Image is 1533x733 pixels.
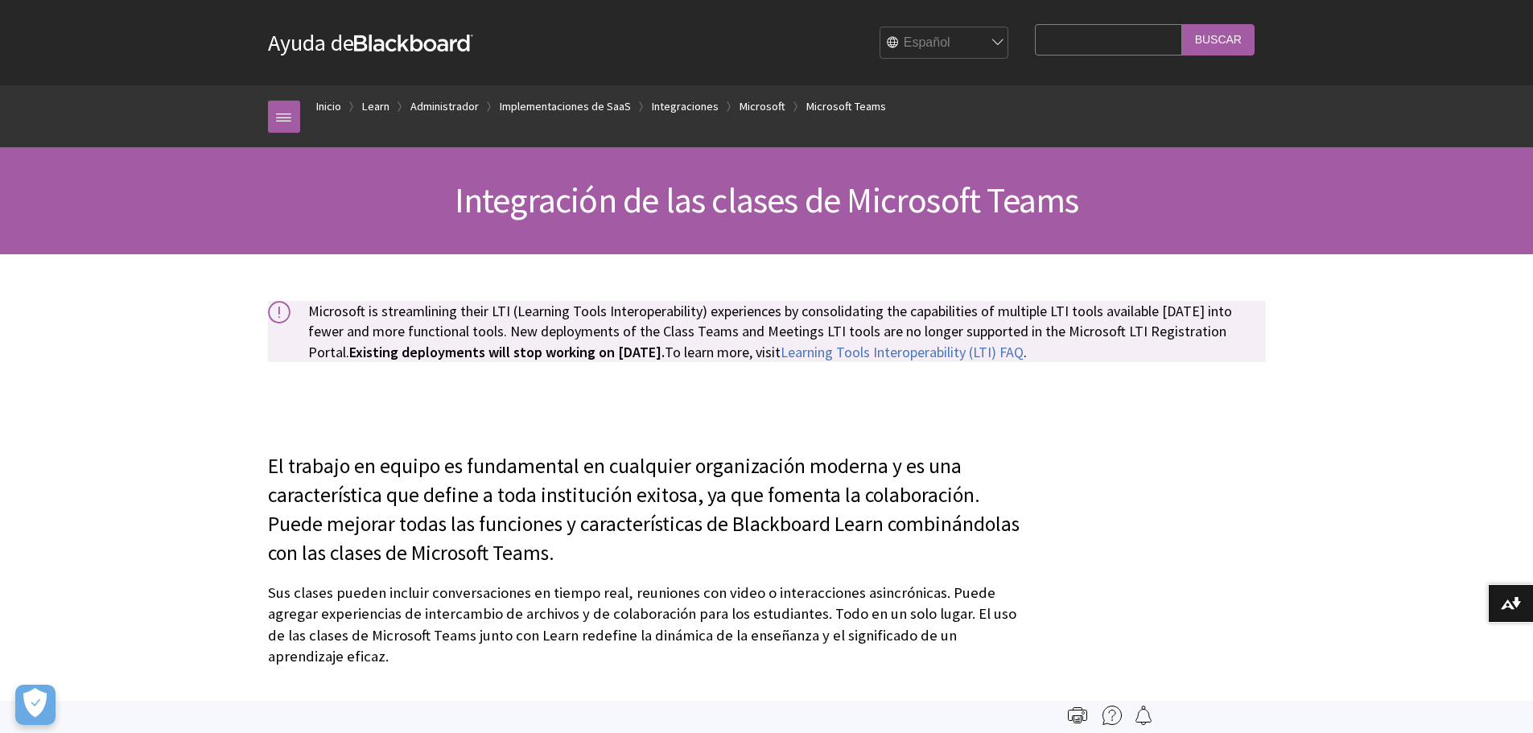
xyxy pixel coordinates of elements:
[1182,24,1255,56] input: Buscar
[455,178,1079,222] span: Integración de las clases de Microsoft Teams
[268,301,1266,362] p: Microsoft is streamlining their LTI (Learning Tools Interoperability) experiences by consolidatin...
[410,97,479,117] a: Administrador
[1102,706,1122,725] img: More help
[268,28,473,57] a: Ayuda deBlackboard
[349,343,665,361] strong: Existing deployments will stop working on [DATE].
[1068,706,1087,725] img: Print
[1134,706,1153,725] img: Follow this page
[740,97,785,117] a: Microsoft
[354,35,473,51] strong: Blackboard
[500,97,631,117] a: Implementaciones de SaaS
[781,343,1024,362] a: Learning Tools Interoperability (LTI) FAQ
[880,27,1009,60] select: Site Language Selector
[652,97,719,117] a: Integraciones
[15,685,56,725] button: Abrir preferencias
[806,97,886,117] a: Microsoft Teams
[362,97,389,117] a: Learn
[268,583,1028,667] p: Sus clases pueden incluir conversaciones en tiempo real, reuniones con video o interacciones asin...
[268,452,1028,567] p: El trabajo en equipo es fundamental en cualquier organización moderna y es una característica que...
[316,97,341,117] a: Inicio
